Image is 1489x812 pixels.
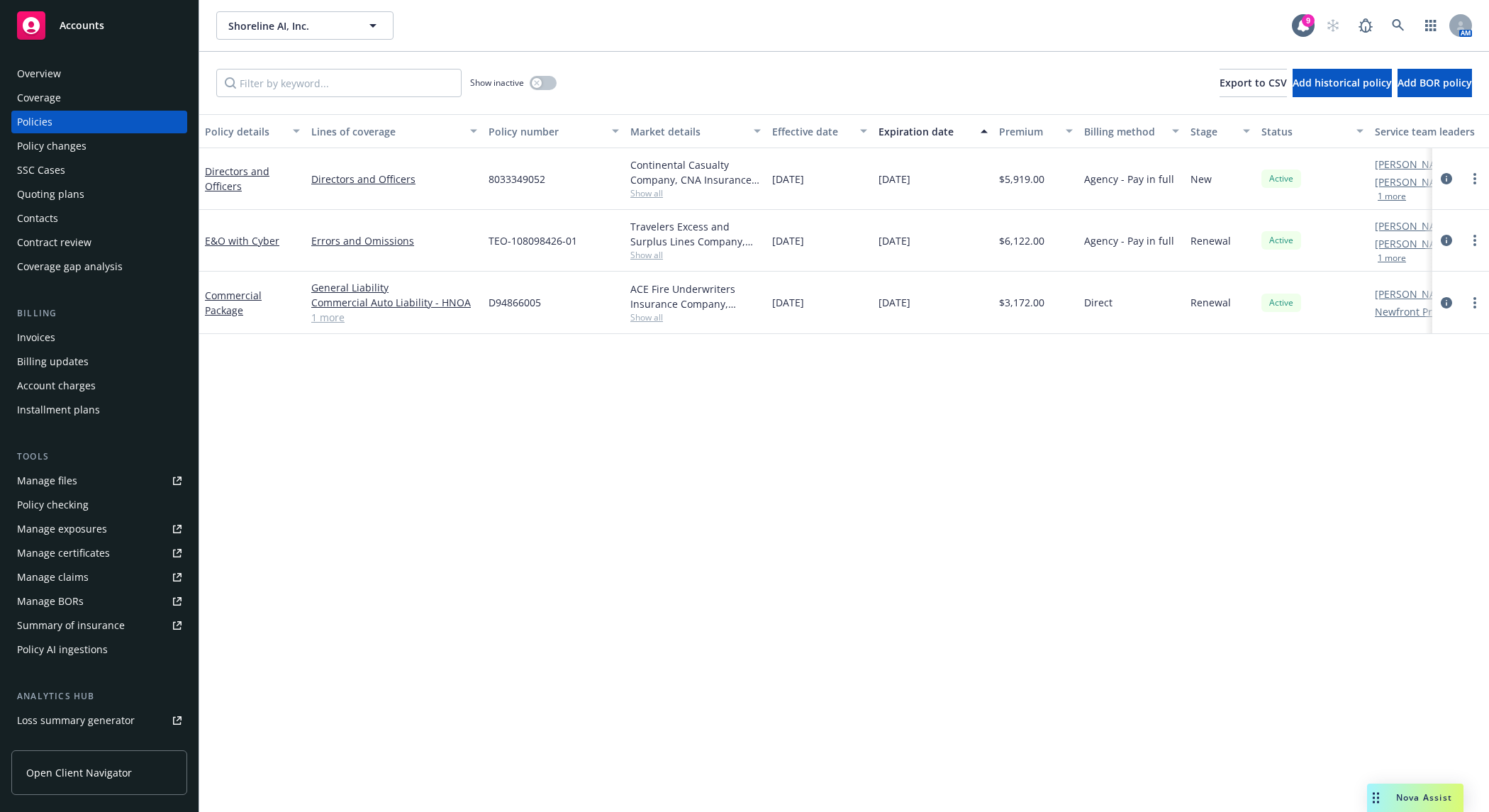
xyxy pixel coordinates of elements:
a: more [1466,170,1483,187]
div: Invoices [17,326,55,349]
button: Market details [625,114,766,148]
span: Export to CSV [1220,76,1287,89]
a: Policy changes [11,135,187,157]
a: General Liability [311,280,477,295]
a: Coverage [11,87,187,109]
a: Manage claims [11,566,187,589]
span: [DATE] [772,295,804,310]
span: [DATE] [772,172,804,187]
div: Manage certificates [17,542,110,564]
div: Premium [999,124,1057,139]
div: ACE Fire Underwriters Insurance Company, Chubb Group [630,282,761,311]
span: Direct [1084,295,1112,310]
a: [PERSON_NAME] [1375,287,1454,301]
div: Analytics hub [11,689,187,703]
a: [PERSON_NAME] [1375,174,1454,189]
a: Errors and Omissions [311,233,477,248]
div: Billing updates [17,350,89,373]
button: Expiration date [873,114,993,148]
span: $3,172.00 [999,295,1044,310]
span: 8033349052 [489,172,545,187]
a: Report a Bug [1351,11,1380,40]
span: Manage exposures [11,518,187,540]
div: SSC Cases [17,159,65,182]
span: $5,919.00 [999,172,1044,187]
a: 1 more [311,310,477,325]
a: circleInformation [1438,170,1455,187]
div: Billing [11,306,187,321]
button: 1 more [1378,192,1406,201]
a: Directors and Officers [205,165,269,193]
a: Policy checking [11,494,187,516]
button: Add BOR policy [1398,69,1472,97]
a: Overview [11,62,187,85]
div: Tools [11,450,187,464]
span: Add historical policy [1293,76,1392,89]
div: Manage exposures [17,518,107,540]
span: Show all [630,249,761,261]
span: D94866005 [489,295,541,310]
span: Accounts [60,20,104,31]
a: Billing updates [11,350,187,373]
div: Stage [1190,124,1234,139]
a: Summary of insurance [11,614,187,637]
span: Add BOR policy [1398,76,1472,89]
a: circleInformation [1438,232,1455,249]
a: Manage BORs [11,590,187,613]
span: Shoreline AI, Inc. [228,18,351,33]
span: Agency - Pay in full [1084,233,1174,248]
div: Lines of coverage [311,124,462,139]
a: more [1466,294,1483,311]
div: Effective date [772,124,852,139]
button: Effective date [766,114,873,148]
button: Policy number [483,114,625,148]
span: Renewal [1190,233,1231,248]
a: [PERSON_NAME] [1375,236,1454,251]
div: Travelers Excess and Surplus Lines Company, Travelers Insurance, Corvus Insurance (Travelers), Am... [630,219,761,249]
a: Newfront Producer [1375,304,1466,319]
button: Premium [993,114,1078,148]
a: Loss summary generator [11,709,187,732]
a: Invoices [11,326,187,349]
span: Show inactive [470,77,524,89]
div: Quoting plans [17,183,84,206]
a: Switch app [1417,11,1445,40]
div: Manage BORs [17,590,84,613]
a: Accounts [11,6,187,45]
button: Policy details [199,114,306,148]
div: Loss summary generator [17,709,135,732]
a: Installment plans [11,399,187,421]
button: Add historical policy [1293,69,1392,97]
span: New [1190,172,1212,187]
div: Manage claims [17,566,89,589]
div: Installment plans [17,399,100,421]
div: Status [1261,124,1348,139]
a: Search [1384,11,1412,40]
input: Filter by keyword... [216,69,462,97]
div: Market details [630,124,745,139]
button: Shoreline AI, Inc. [216,11,394,40]
button: 1 more [1378,254,1406,262]
a: [PERSON_NAME] [1375,157,1454,172]
a: Manage files [11,469,187,492]
span: Nova Assist [1396,791,1452,803]
span: Show all [630,311,761,323]
span: Open Client Navigator [26,765,132,780]
a: Contract review [11,231,187,254]
a: circleInformation [1438,294,1455,311]
button: Status [1256,114,1369,148]
span: [DATE] [772,233,804,248]
a: Commercial Auto Liability - HNOA [311,295,477,310]
div: Expiration date [879,124,972,139]
div: Account charges [17,374,96,397]
a: Policy AI ingestions [11,638,187,661]
a: E&O with Cyber [205,234,279,248]
button: Lines of coverage [306,114,483,148]
a: Policies [11,111,187,133]
div: Billing method [1084,124,1164,139]
div: Coverage gap analysis [17,255,123,278]
span: TEO-108098426-01 [489,233,577,248]
span: Agency - Pay in full [1084,172,1174,187]
span: Active [1267,296,1295,309]
div: Continental Casualty Company, CNA Insurance, Amwins [630,157,761,187]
